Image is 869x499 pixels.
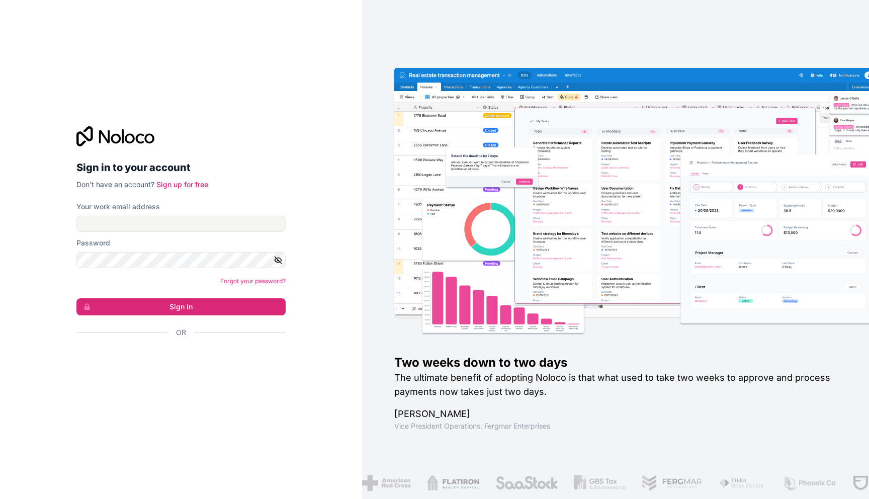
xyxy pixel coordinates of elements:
[394,355,837,371] h1: Two weeks down to two days
[76,238,110,248] label: Password
[76,216,286,232] input: Email address
[76,252,286,268] input: Password
[76,180,154,189] span: Don't have an account?
[394,371,837,399] h2: The ultimate benefit of adopting Noloco is that what used to take two weeks to approve and proces...
[574,475,626,491] img: /assets/gbstax-C-GtDUiK.png
[782,475,836,491] img: /assets/phoenix-BREaitsQ.png
[76,158,286,177] h2: Sign in to your account
[719,475,766,491] img: /assets/fiera-fwj2N5v4.png
[71,349,283,371] iframe: Sign in with Google Button
[642,475,703,491] img: /assets/fergmar-CudnrXN5.png
[427,475,479,491] img: /assets/flatiron-C8eUkumj.png
[76,298,286,315] button: Sign in
[394,407,837,421] h1: [PERSON_NAME]
[176,327,186,338] span: Or
[76,202,160,212] label: Your work email address
[394,421,837,431] h1: Vice President Operations , Fergmar Enterprises
[362,475,411,491] img: /assets/american-red-cross-BAupjrZR.png
[156,180,208,189] a: Sign up for free
[220,277,286,285] a: Forgot your password?
[495,475,559,491] img: /assets/saastock-C6Zbiodz.png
